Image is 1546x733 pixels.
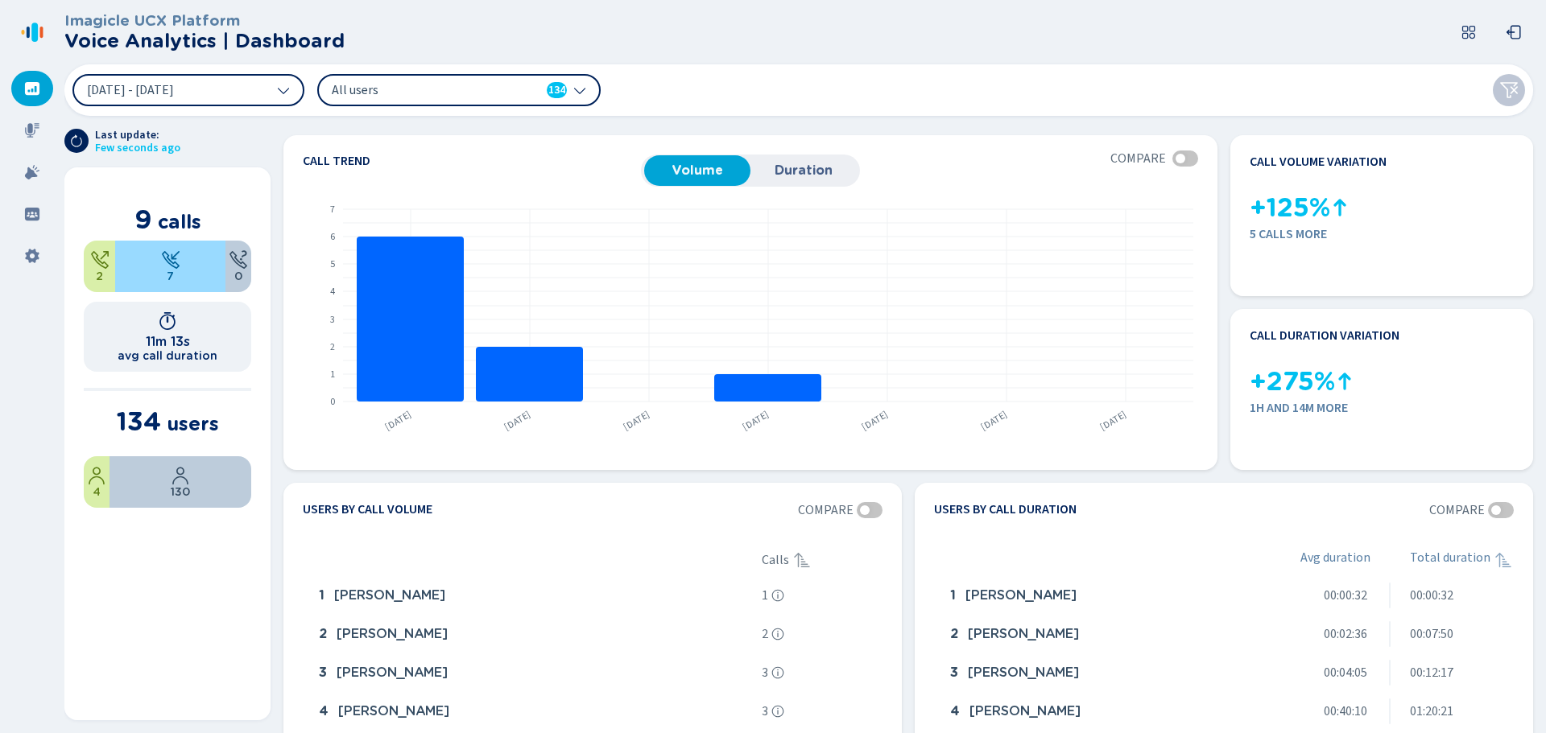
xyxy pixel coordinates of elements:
span: 1h and 14m more [1250,401,1514,415]
span: 1 [762,588,768,603]
div: Michael Eprinchard [944,695,1260,727]
span: 00:04:05 [1324,665,1367,680]
span: [PERSON_NAME] [969,704,1081,719]
span: [PERSON_NAME] [338,704,449,719]
text: 4 [330,285,335,299]
h4: Call trend [303,154,641,167]
text: 2 [330,340,335,354]
svg: info-circle [771,589,784,602]
text: [DATE] [621,408,652,434]
div: Kamal Ammoun [944,618,1260,650]
span: +125% [1250,193,1330,223]
div: Abdullah Qasem [312,657,755,689]
svg: timer [158,311,177,331]
text: [DATE] [382,408,414,434]
svg: mic-fill [24,122,40,138]
span: Last update: [95,129,180,142]
div: Calls [762,550,883,570]
h4: Users by call volume [303,502,432,518]
text: 5 [330,257,335,271]
span: 4 [319,704,329,719]
span: 2 [319,627,327,641]
span: 00:12:17 [1410,665,1453,680]
svg: user-profile [171,466,190,485]
span: Compare [798,503,854,517]
span: [PERSON_NAME] [968,665,1079,680]
div: Kamal Ammoun [312,695,755,727]
h3: Imagicle UCX Platform [64,12,345,30]
span: 01:20:21 [1410,704,1453,719]
span: All users [332,81,517,99]
span: Volume [652,163,742,178]
span: [PERSON_NAME] [337,665,448,680]
span: Compared to [DATE] - [DATE] [1381,518,1514,537]
h4: Call volume variation [1250,154,1387,169]
span: 4 [950,704,960,719]
div: Sorted ascending, click to sort descending [792,550,812,570]
button: Clear filters [1493,74,1525,106]
svg: info-circle [771,666,784,679]
span: users [167,412,219,435]
div: Andrea Sonnino [944,579,1260,612]
span: 00:02:36 [1324,627,1367,641]
span: From [DATE] to [DATE] [117,179,219,199]
span: [PERSON_NAME] [965,588,1077,603]
text: [DATE] [740,408,771,434]
span: 3 [762,665,768,680]
svg: sortAscending [792,550,812,570]
h2: avg call duration [118,349,217,362]
span: 2 [96,270,103,282]
div: Groups [11,196,53,232]
div: Alarms [11,154,53,190]
span: From [DATE] to [DATE] [303,518,405,537]
span: 5 calls more [1250,227,1514,241]
text: [DATE] [859,408,891,434]
span: 2 [950,627,958,641]
div: 77.78% [115,241,225,292]
h2: Voice Analytics | Dashboard [64,30,345,52]
svg: telephone-inbound [161,250,180,270]
div: Abdullah Qasem [944,657,1260,689]
h4: Call duration variation [1250,328,1399,343]
svg: kpi-up [1335,372,1354,391]
text: 3 [330,313,335,327]
span: Compared to [DATE] - [DATE] [750,518,883,537]
span: +275% [1250,367,1335,397]
text: 7 [330,203,335,216]
span: 0 [234,270,242,282]
span: 134 [548,82,565,98]
button: [DATE] - [DATE] [72,74,304,106]
svg: alarm-filled [24,164,40,180]
text: 0 [330,395,335,409]
svg: kpi-up [1330,198,1350,217]
span: From [DATE] to [DATE] [1250,169,1352,188]
h4: Users by call duration [934,502,1077,518]
div: Recordings [11,113,53,148]
span: 7 [167,270,174,282]
svg: sortAscending [1494,550,1513,570]
svg: funnel-disabled [1499,80,1519,100]
div: 22.22% [84,241,115,292]
span: 4 [93,485,101,498]
div: Dashboard [11,71,53,106]
span: Compare [1429,503,1485,517]
span: 134 [117,406,161,437]
text: 1 [330,368,335,381]
div: Sorted ascending, click to sort descending [1494,550,1513,570]
div: Michael Eprinchard [312,618,755,650]
span: 3 [950,665,958,680]
svg: unknown-call [229,250,248,270]
div: 97.01% [110,456,251,508]
text: [DATE] [978,408,1010,434]
span: Compare [1110,151,1166,166]
button: Volume [644,155,750,186]
svg: chevron-down [573,84,586,97]
svg: user-profile [87,466,106,485]
svg: telephone-outbound [90,250,110,270]
span: 1 [950,588,956,603]
div: Total duration [1410,550,1515,570]
span: 1 [319,588,324,603]
span: Calls [762,553,789,567]
div: 0% [225,241,251,292]
svg: arrow-clockwise [70,134,83,147]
